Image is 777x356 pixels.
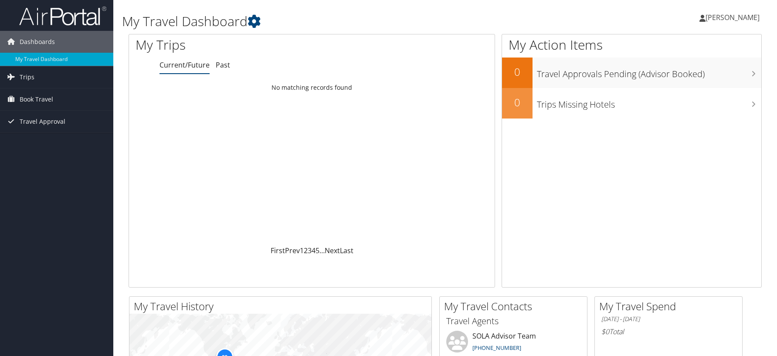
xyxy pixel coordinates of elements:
span: … [319,246,325,255]
a: [PHONE_NUMBER] [472,344,521,352]
h1: My Travel Dashboard [122,12,553,31]
a: Current/Future [159,60,210,70]
img: airportal-logo.png [19,6,106,26]
a: Next [325,246,340,255]
h6: [DATE] - [DATE] [601,315,736,323]
a: 5 [316,246,319,255]
h2: My Travel Spend [599,299,742,314]
a: 0Trips Missing Hotels [502,88,761,119]
h2: 0 [502,64,533,79]
td: No matching records found [129,80,495,95]
h3: Trips Missing Hotels [537,94,761,111]
h1: My Trips [136,36,336,54]
a: 3 [308,246,312,255]
a: Last [340,246,353,255]
span: Travel Approval [20,111,65,132]
h2: My Travel History [134,299,431,314]
a: First [271,246,285,255]
a: [PERSON_NAME] [699,4,768,31]
span: Trips [20,66,34,88]
span: $0 [601,327,609,336]
a: Prev [285,246,300,255]
a: Past [216,60,230,70]
a: 1 [300,246,304,255]
a: 0Travel Approvals Pending (Advisor Booked) [502,58,761,88]
span: [PERSON_NAME] [706,13,760,22]
a: 2 [304,246,308,255]
h3: Travel Agents [446,315,580,327]
h2: 0 [502,95,533,110]
span: Dashboards [20,31,55,53]
h6: Total [601,327,736,336]
span: Book Travel [20,88,53,110]
h3: Travel Approvals Pending (Advisor Booked) [537,64,761,80]
h2: My Travel Contacts [444,299,587,314]
a: 4 [312,246,316,255]
h1: My Action Items [502,36,761,54]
